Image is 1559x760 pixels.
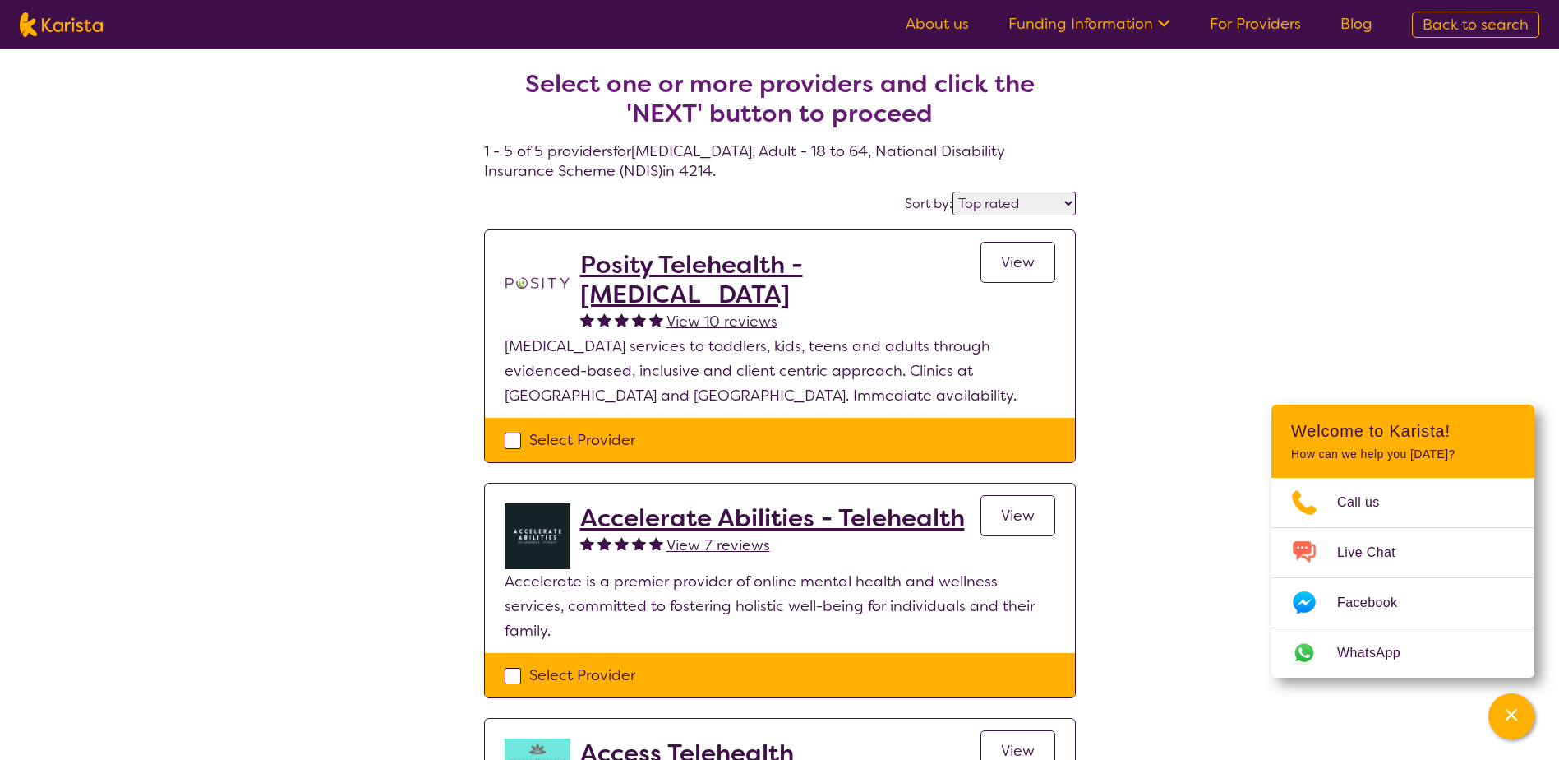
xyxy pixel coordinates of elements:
div: Channel Menu [1271,405,1534,678]
img: fullstar [632,313,646,327]
p: Accelerate is a premier provider of online mental health and wellness services, committed to fost... [505,569,1055,643]
img: fullstar [580,313,594,327]
a: Blog [1340,14,1372,34]
img: t1bslo80pcylnzwjhndq.png [505,250,570,316]
label: Sort by: [905,195,952,212]
img: fullstar [615,536,629,550]
img: fullstar [649,536,663,550]
span: Live Chat [1337,540,1415,565]
span: Facebook [1337,591,1417,615]
button: Channel Menu [1488,693,1534,739]
span: View [1001,253,1035,272]
span: View [1001,506,1035,526]
a: Back to search [1412,12,1539,38]
a: View [980,242,1055,283]
a: About us [906,14,969,34]
a: Posity Telehealth - [MEDICAL_DATA] [580,250,980,309]
img: Karista logo [20,12,103,37]
span: View 10 reviews [666,312,777,331]
p: How can we help you [DATE]? [1291,447,1515,461]
a: View 7 reviews [666,533,770,558]
a: Accelerate Abilities - Telehealth [580,503,965,533]
a: View 10 reviews [666,309,777,334]
span: View 7 reviews [666,535,770,555]
img: byb1jkvtmcu0ftjdkjvo.png [505,503,570,569]
a: View [980,495,1055,536]
h2: Select one or more providers and click the 'NEXT' button to proceed [504,69,1056,128]
img: fullstar [597,313,611,327]
img: fullstar [649,313,663,327]
a: For Providers [1210,14,1301,34]
a: Web link opens in a new tab. [1271,628,1534,678]
span: WhatsApp [1337,641,1420,665]
img: fullstar [580,536,594,550]
img: fullstar [632,536,646,550]
p: [MEDICAL_DATA] services to toddlers, kids, teens and adults through evidenced-based, inclusive an... [505,334,1055,408]
span: Back to search [1423,15,1529,35]
img: fullstar [615,313,629,327]
img: fullstar [597,536,611,550]
span: Call us [1337,490,1400,515]
a: Funding Information [1008,14,1170,34]
ul: Choose channel [1271,478,1534,678]
h4: 1 - 5 of 5 providers for [MEDICAL_DATA] , Adult - 18 to 64 , National Disability Insurance Scheme... [484,30,1076,181]
h2: Welcome to Karista! [1291,421,1515,441]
